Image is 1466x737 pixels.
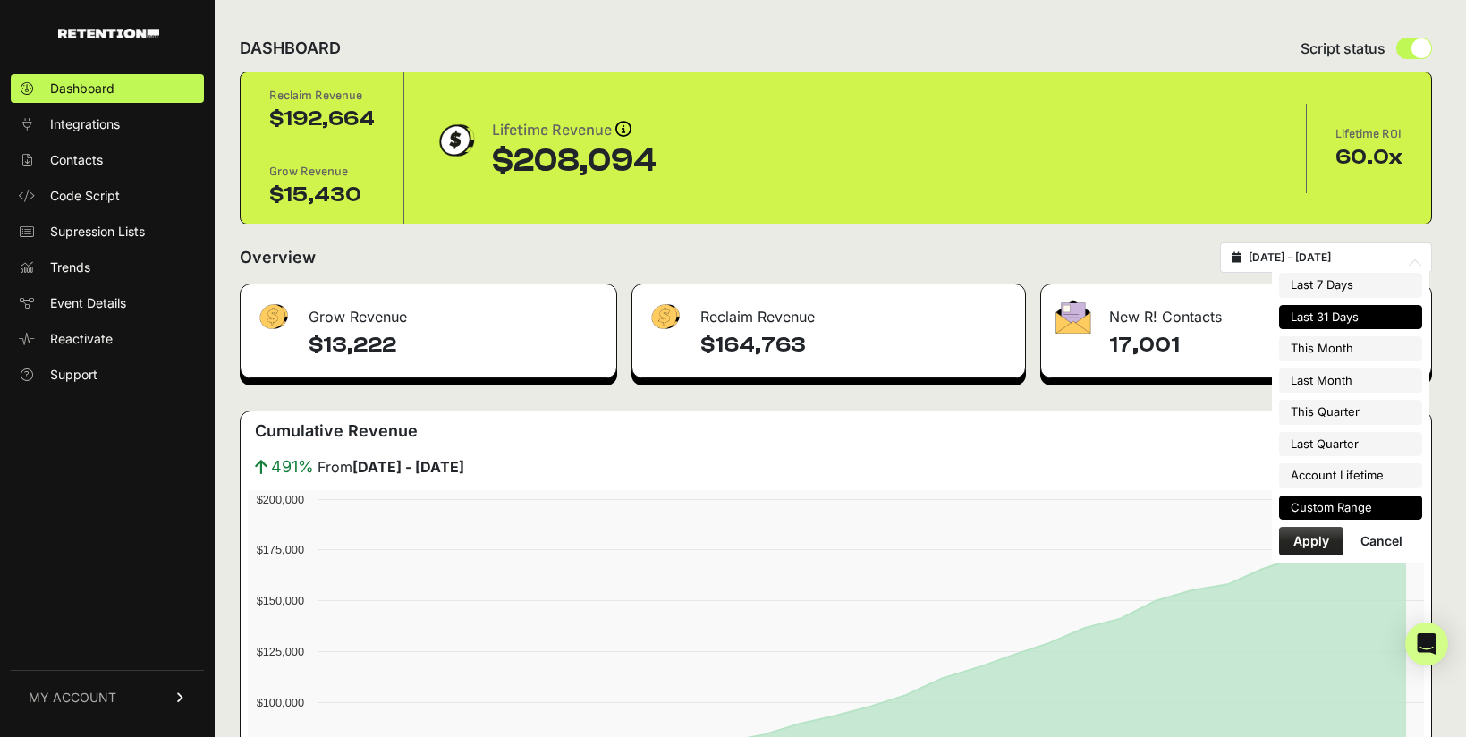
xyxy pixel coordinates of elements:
div: Grow Revenue [269,163,375,181]
img: fa-dollar-13500eef13a19c4ab2b9ed9ad552e47b0d9fc28b02b83b90ba0e00f96d6372e9.png [255,300,291,335]
a: MY ACCOUNT [11,670,204,724]
a: Support [11,360,204,389]
div: Lifetime Revenue [492,118,657,143]
span: Integrations [50,115,120,133]
li: Account Lifetime [1279,463,1422,488]
h2: DASHBOARD [240,36,341,61]
span: Code Script [50,187,120,205]
div: $15,430 [269,181,375,209]
span: Reactivate [50,330,113,348]
span: 491% [271,454,314,479]
div: Reclaim Revenue [632,284,1024,338]
span: Event Details [50,294,126,312]
span: Script status [1301,38,1385,59]
div: Lifetime ROI [1335,125,1402,143]
a: Code Script [11,182,204,210]
img: dollar-coin-05c43ed7efb7bc0c12610022525b4bbbb207c7efeef5aecc26f025e68dcafac9.png [433,118,478,163]
span: Trends [50,258,90,276]
div: Grow Revenue [241,284,616,338]
h4: 17,001 [1109,331,1417,360]
a: Integrations [11,110,204,139]
button: Apply [1279,527,1343,555]
li: Last 31 Days [1279,305,1422,330]
span: MY ACCOUNT [29,689,116,707]
h4: $13,222 [309,331,602,360]
text: $125,000 [257,645,304,658]
span: Support [50,366,97,384]
div: 60.0x [1335,143,1402,172]
div: New R! Contacts [1041,284,1431,338]
span: Supression Lists [50,223,145,241]
strong: [DATE] - [DATE] [352,458,464,476]
span: Dashboard [50,80,114,97]
text: $100,000 [257,696,304,709]
li: Last Quarter [1279,432,1422,457]
img: fa-envelope-19ae18322b30453b285274b1b8af3d052b27d846a4fbe8435d1a52b978f639a2.png [1055,300,1091,334]
img: fa-dollar-13500eef13a19c4ab2b9ed9ad552e47b0d9fc28b02b83b90ba0e00f96d6372e9.png [647,300,682,335]
h2: Overview [240,245,316,270]
div: Reclaim Revenue [269,87,375,105]
a: Reactivate [11,325,204,353]
a: Event Details [11,289,204,318]
span: Contacts [50,151,103,169]
button: Cancel [1346,527,1417,555]
li: This Quarter [1279,400,1422,425]
text: $200,000 [257,493,304,506]
div: Open Intercom Messenger [1405,623,1448,665]
div: $192,664 [269,105,375,133]
a: Trends [11,253,204,282]
a: Supression Lists [11,217,204,246]
img: Retention.com [58,29,159,38]
li: Custom Range [1279,496,1422,521]
h3: Cumulative Revenue [255,419,418,444]
a: Contacts [11,146,204,174]
text: $175,000 [257,543,304,556]
li: Last 7 Days [1279,273,1422,298]
text: $150,000 [257,594,304,607]
a: Dashboard [11,74,204,103]
li: Last Month [1279,368,1422,394]
li: This Month [1279,336,1422,361]
h4: $164,763 [700,331,1010,360]
span: From [318,456,464,478]
div: $208,094 [492,143,657,179]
